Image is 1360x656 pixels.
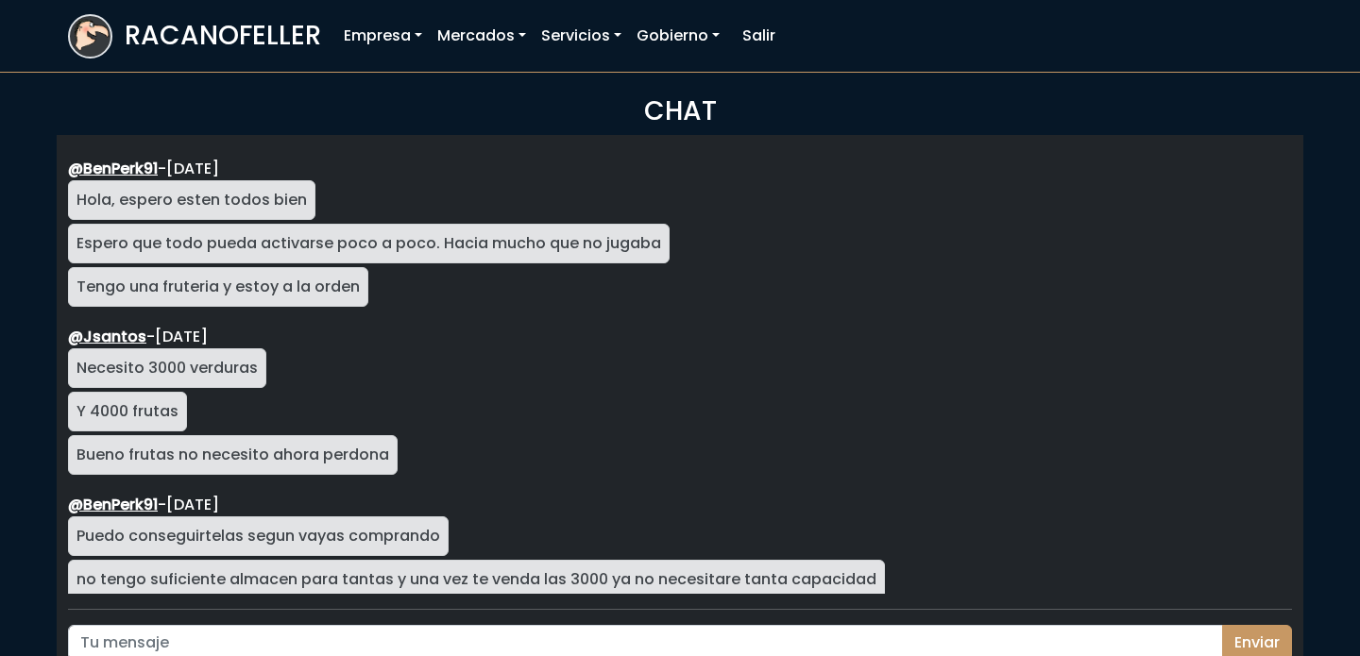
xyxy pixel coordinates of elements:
div: no tengo suficiente almacen para tantas y una vez te venda las 3000 ya no necesitare tanta capacidad [68,560,885,599]
a: Gobierno [629,17,727,55]
a: @BenPerk91 [68,494,158,515]
div: - [68,326,1284,348]
div: Y 4000 frutas [68,392,187,431]
a: RACANOFELLER [68,9,321,63]
div: - [68,494,1284,516]
div: Hola, espero esten todos bien [68,180,315,220]
a: Servicios [534,17,629,55]
div: Espero que todo pueda activarse poco a poco. Hacia mucho que no jugaba [68,224,670,263]
div: Tengo una fruteria y estoy a la orden [68,267,368,307]
div: Necesito 3000 verduras [68,348,266,388]
span: sábado, mayo 10, 2025 7:30 PM [155,326,208,347]
a: @BenPerk91 [68,158,158,179]
a: Mercados [430,17,534,55]
a: Salir [735,17,783,55]
img: logoracarojo.png [70,16,110,52]
div: Puedo conseguirtelas segun vayas comprando [68,516,449,556]
span: sábado, mayo 10, 2025 7:10 PM [166,158,219,179]
h3: CHAT [68,95,1292,127]
div: - [68,158,1284,180]
a: Empresa [336,17,430,55]
span: sábado, mayo 10, 2025 8:13 PM [166,494,219,515]
div: Bueno frutas no necesito ahora perdona [68,435,398,475]
a: @Jsantos [68,326,146,347]
h3: RACANOFELLER [125,20,321,52]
